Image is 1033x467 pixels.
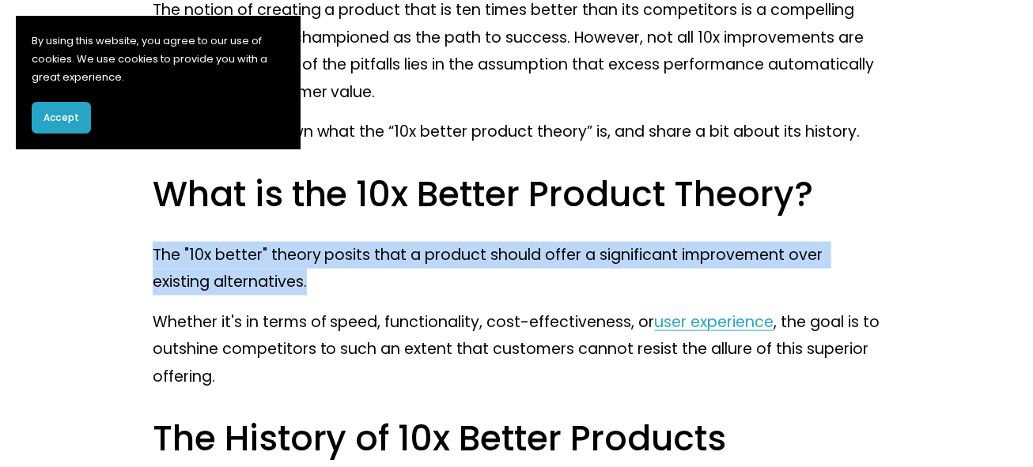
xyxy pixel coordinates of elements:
p: The "10x better" theory posits that a product should offer a significant improvement over existin... [153,242,881,296]
section: Cookie banner [16,16,301,149]
p: First, let’s break down what the “10x better product theory” is, and share a bit about its history. [153,119,881,145]
p: Whether it's in terms of speed, functionality, cost-effectiveness, or , the goal is to outshine c... [153,309,881,390]
a: user experience [655,311,774,333]
h2: What is the 10x Better Product Theory? [153,171,881,217]
h2: The History of 10x Better Products [153,416,881,461]
button: Accept [32,102,91,134]
p: By using this website, you agree to our use of cookies. We use cookies to provide you with a grea... [32,32,285,86]
span: Accept [44,111,79,125]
